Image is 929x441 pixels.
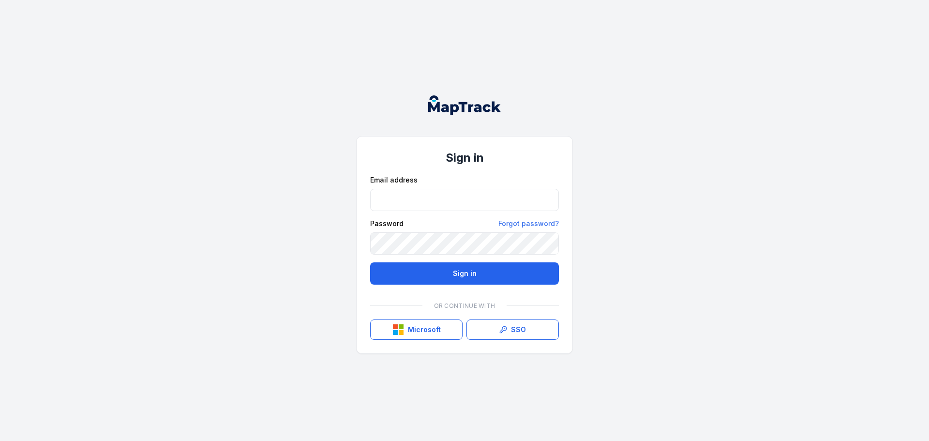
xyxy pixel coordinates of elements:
button: Sign in [370,262,559,285]
nav: Global [413,95,516,115]
h1: Sign in [370,150,559,166]
label: Password [370,219,404,228]
a: Forgot password? [498,219,559,228]
a: SSO [466,319,559,340]
button: Microsoft [370,319,463,340]
div: Or continue with [370,296,559,316]
label: Email address [370,175,418,185]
